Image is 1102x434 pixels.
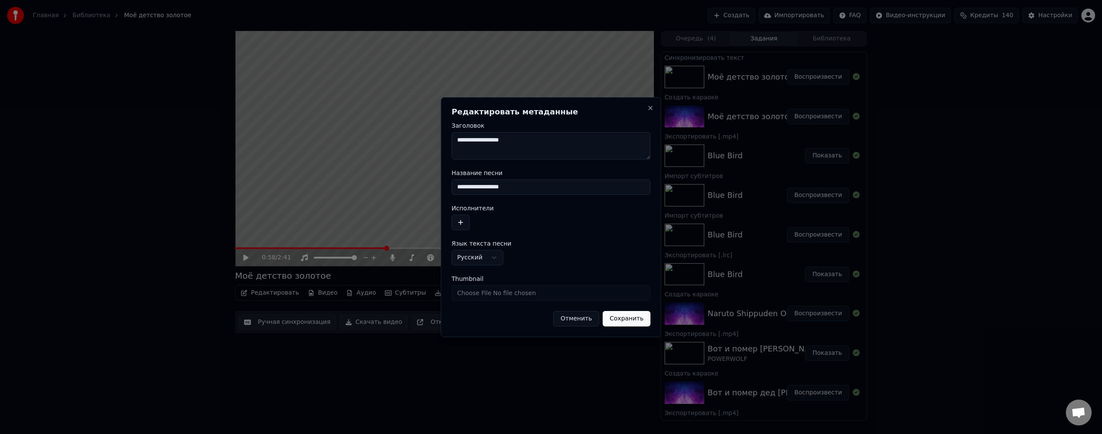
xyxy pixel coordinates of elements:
[603,311,650,326] button: Сохранить
[452,205,650,211] label: Исполнители
[452,240,511,246] span: Язык текста песни
[452,108,650,116] h2: Редактировать метаданные
[553,311,599,326] button: Отменить
[452,123,650,129] label: Заголовок
[452,170,650,176] label: Название песни
[452,276,483,282] span: Thumbnail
